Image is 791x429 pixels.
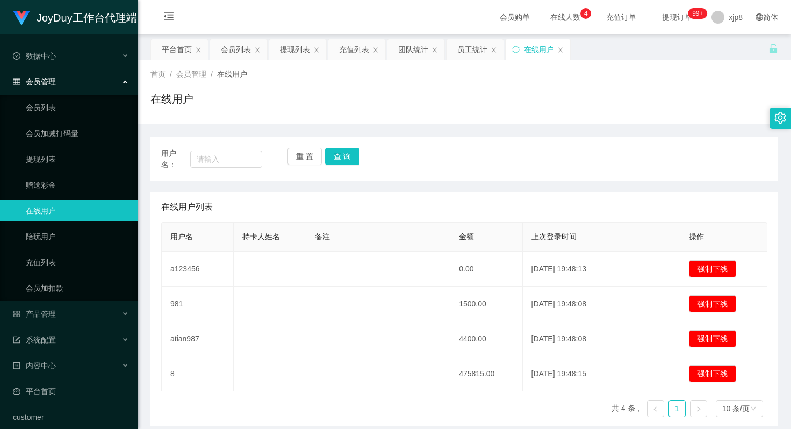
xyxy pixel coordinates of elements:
td: [DATE] 19:48:13 [523,252,680,287]
input: 请输入 [190,151,262,168]
i: 图标: appstore-o [13,310,20,318]
span: 用户名 [170,232,193,241]
span: 操作 [689,232,704,241]
a: 图标: dashboard平台首页 [13,381,129,402]
i: 图标: check-circle-o [13,52,20,60]
li: 共 4 条， [612,400,643,417]
td: [DATE] 19:48:08 [523,287,680,321]
a: JoyDuy工作台代理端 [13,13,137,22]
span: 内容中心 [13,361,56,370]
span: 会员管理 [13,77,56,86]
div: 员工统计 [457,39,487,60]
span: 在线人数 [545,13,586,21]
i: 图标: down [750,405,757,413]
a: 在线用户 [26,200,129,221]
td: 475815.00 [450,356,522,391]
td: 0.00 [450,252,522,287]
button: 强制下线 [689,295,736,312]
div: 在线用户 [524,39,554,60]
div: 充值列表 [339,39,369,60]
i: 图标: global [756,13,763,21]
i: 图标: close [432,47,438,53]
div: 平台首页 [162,39,192,60]
span: / [170,70,172,78]
a: 会员列表 [26,97,129,118]
td: 981 [162,287,234,321]
a: 1 [669,401,685,417]
div: 会员列表 [221,39,251,60]
i: 图标: close [491,47,497,53]
a: 会员加扣款 [26,277,129,299]
i: 图标: table [13,78,20,85]
span: 提现订单 [657,13,697,21]
i: 图标: close [313,47,320,53]
span: 上次登录时间 [531,232,577,241]
a: customer [13,406,129,428]
td: [DATE] 19:48:15 [523,356,680,391]
i: 图标: close [254,47,261,53]
td: [DATE] 19:48:08 [523,321,680,356]
td: 8 [162,356,234,391]
span: 系统配置 [13,335,56,344]
span: 在线用户 [217,70,247,78]
div: 10 条/页 [722,401,750,417]
h1: 在线用户 [150,91,193,107]
sup: 196 [688,8,707,19]
button: 重 置 [287,148,322,165]
i: 图标: close [557,47,564,53]
span: 在线用户列表 [161,201,213,213]
i: 图标: close [195,47,202,53]
span: 首页 [150,70,166,78]
td: atian987 [162,321,234,356]
a: 提现列表 [26,148,129,170]
li: 上一页 [647,400,664,417]
a: 赠送彩金 [26,174,129,196]
span: 会员管理 [176,70,206,78]
i: 图标: sync [512,46,520,53]
td: 1500.00 [450,287,522,321]
i: 图标: right [695,406,702,412]
li: 1 [668,400,686,417]
i: 图标: unlock [768,44,778,53]
i: 图标: close [372,47,379,53]
li: 下一页 [690,400,707,417]
span: 持卡人姓名 [242,232,280,241]
span: 金额 [459,232,474,241]
img: logo.9652507e.png [13,11,30,26]
button: 强制下线 [689,260,736,277]
span: 用户名： [161,148,190,170]
i: 图标: form [13,336,20,344]
p: 4 [584,8,588,19]
h1: JoyDuy工作台代理端 [37,1,137,35]
a: 陪玩用户 [26,226,129,247]
a: 充值列表 [26,252,129,273]
td: a123456 [162,252,234,287]
i: 图标: left [652,406,659,412]
div: 提现列表 [280,39,310,60]
td: 4400.00 [450,321,522,356]
button: 查 询 [325,148,359,165]
a: 会员加减打码量 [26,123,129,144]
button: 强制下线 [689,330,736,347]
sup: 4 [580,8,591,19]
i: 图标: menu-fold [150,1,187,35]
span: / [211,70,213,78]
span: 产品管理 [13,310,56,318]
i: 图标: profile [13,362,20,369]
i: 图标: setting [774,112,786,124]
button: 强制下线 [689,365,736,382]
div: 团队统计 [398,39,428,60]
span: 备注 [315,232,330,241]
span: 数据中心 [13,52,56,60]
span: 充值订单 [601,13,642,21]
